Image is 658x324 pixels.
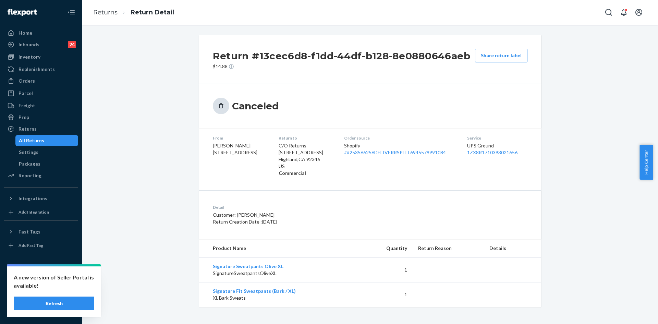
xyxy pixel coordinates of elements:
button: Open notifications [617,5,631,19]
a: ##253566256DELIVERRSPLIT6945579991084 [344,149,446,155]
p: A new version of Seller Portal is available! [14,273,94,290]
p: Return Creation Date : [DATE] [213,218,402,225]
a: Add Integration [4,207,78,218]
div: 24 [68,41,76,48]
div: All Returns [19,137,44,144]
button: Fast Tags [4,226,78,237]
div: Packages [19,160,40,167]
th: Product Name [199,239,362,257]
img: Flexport logo [8,9,37,16]
a: Help Center [4,293,78,304]
p: Customer: [PERSON_NAME] [213,212,402,218]
div: Inbounds [19,41,39,48]
div: Home [19,29,32,36]
button: Help Center [639,145,653,180]
dt: Order source [344,135,456,141]
strong: Commercial [279,170,306,176]
a: Returns [93,9,118,16]
a: Add Fast Tag [4,240,78,251]
td: 1 [362,257,413,283]
div: Freight [19,102,35,109]
a: Reporting [4,170,78,181]
a: Settings [4,270,78,281]
div: Settings [19,149,38,156]
td: 1 [362,282,413,307]
button: Integrations [4,193,78,204]
a: Signature Sweatpants Olive XL [213,263,283,269]
button: Share return label [475,49,527,62]
a: Inbounds24 [4,39,78,50]
button: Close Navigation [64,5,78,19]
div: Add Fast Tag [19,242,43,248]
dt: Return to [279,135,333,141]
a: Returns [4,123,78,134]
a: Signature Fit Sweatpants (Bark / XL) [213,288,296,294]
div: Replenishments [19,66,55,73]
a: Replenishments [4,64,78,75]
ol: breadcrumbs [88,2,180,23]
th: Return Reason [413,239,484,257]
div: Shopify [344,142,456,156]
a: Talk to Support [4,281,78,292]
dt: From [213,135,268,141]
a: Inventory [4,51,78,62]
div: Reporting [19,172,41,179]
a: Return Detail [131,9,174,16]
div: Prep [19,114,29,121]
a: Home [4,27,78,38]
button: Open account menu [632,5,646,19]
p: SignatureSweatpantsOliveXL [213,270,356,277]
div: Parcel [19,90,33,97]
h2: Return #13cec6d8-f1dd-44df-b128-8e0880646aeb [213,49,471,63]
button: Open Search Box [602,5,616,19]
button: Refresh [14,297,94,310]
p: C/O Returns [279,142,333,149]
a: All Returns [15,135,78,146]
p: Xl. Bark Sweats [213,295,356,301]
a: Freight [4,100,78,111]
th: Quantity [362,239,413,257]
div: Integrations [19,195,47,202]
a: Orders [4,75,78,86]
th: Details [484,239,541,257]
a: 1ZX8R1710393021656 [467,149,517,155]
div: Fast Tags [19,228,40,235]
a: Parcel [4,88,78,99]
a: Packages [15,158,78,169]
dt: Detail [213,204,402,210]
div: Inventory [19,53,40,60]
div: Returns [19,125,37,132]
p: Highland , CA 92346 [279,156,333,163]
a: Settings [15,147,78,158]
a: Prep [4,112,78,123]
p: [STREET_ADDRESS] [279,149,333,156]
div: Orders [19,77,35,84]
span: UPS Ground [467,143,494,148]
dt: Service [467,135,528,141]
div: Add Integration [19,209,49,215]
p: US [279,163,333,170]
span: [PERSON_NAME] [STREET_ADDRESS] [213,143,257,155]
h3: Canceled [232,100,279,112]
button: Give Feedback [4,305,78,316]
p: $14.88 [213,63,471,70]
